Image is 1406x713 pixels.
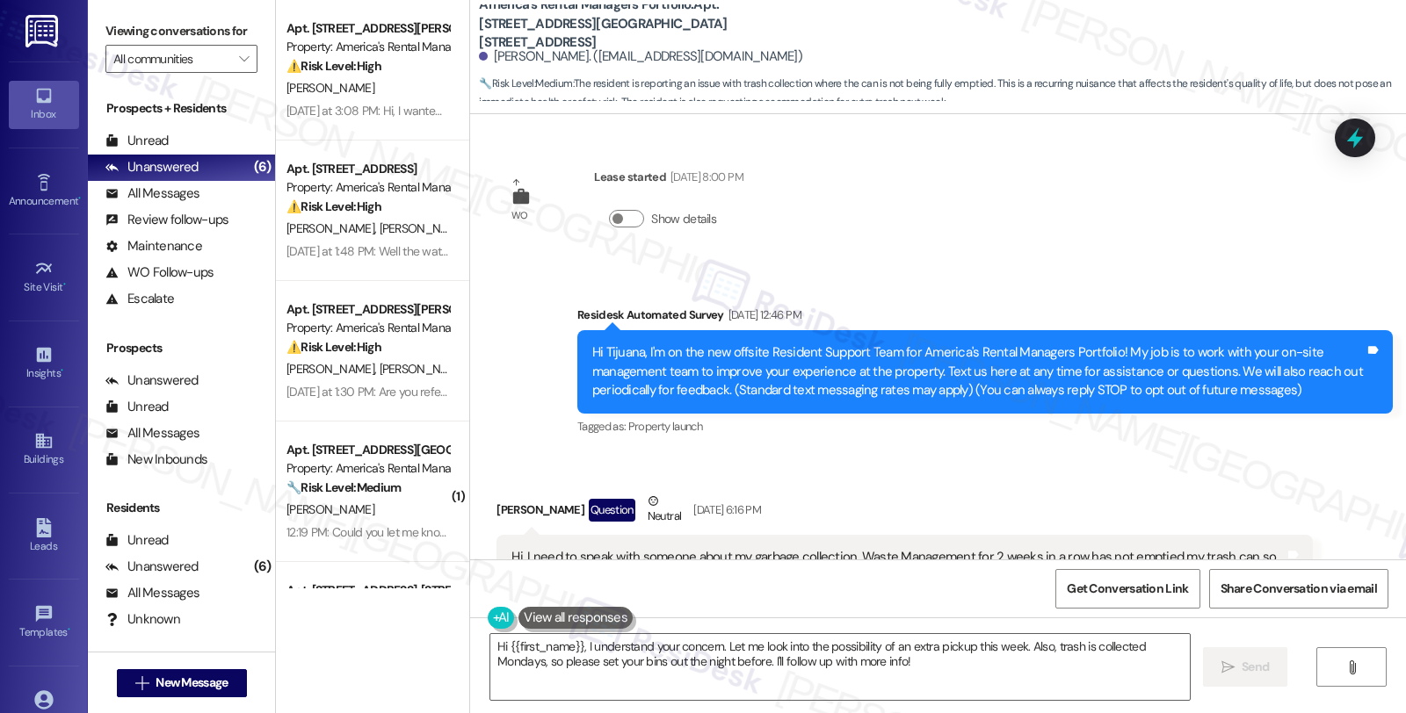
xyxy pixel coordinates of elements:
div: Apt. [STREET_ADDRESS] [286,160,449,178]
label: Show details [651,210,716,228]
div: Review follow-ups [105,211,228,229]
div: [DATE] 6:16 PM [689,501,761,519]
div: All Messages [105,584,199,602]
a: Inbox [9,81,79,128]
div: Property: America's Rental Managers Portfolio [286,319,449,337]
div: Apt. [STREET_ADDRESS][PERSON_NAME], [STREET_ADDRESS][PERSON_NAME] [286,19,449,38]
span: • [63,278,66,291]
div: Neutral [644,492,685,529]
img: ResiDesk Logo [25,15,62,47]
div: Lease started [594,168,743,192]
span: New Message [156,673,228,692]
div: Unread [105,531,169,550]
div: New Inbounds [105,450,207,469]
div: Unanswered [105,558,199,576]
button: New Message [117,669,247,697]
div: Property: America's Rental Managers Portfolio [286,38,449,56]
span: • [68,623,70,636]
div: [PERSON_NAME]. ([EMAIL_ADDRESS][DOMAIN_NAME]) [479,47,802,66]
strong: ⚠️ Risk Level: High [286,339,381,355]
label: Viewing conversations for [105,18,257,45]
div: Residesk Automated Survey [577,306,1393,330]
div: Prospects [88,339,275,357]
a: Leads [9,513,79,560]
strong: ⚠️ Risk Level: High [286,58,381,74]
div: Maintenance [105,237,202,256]
i:  [135,676,149,690]
div: [PERSON_NAME] [496,492,1312,535]
div: Property: America's Rental Managers Portfolio [286,459,449,478]
div: Hi. I need to speak with someone about my garbage collection. Waste Management for 2 weeks in a r... [511,548,1284,586]
span: [PERSON_NAME] [286,501,374,517]
span: • [78,192,81,205]
div: [DATE] at 1:48 PM: Well the water was turned off however no one ever let me know anything in rega... [286,243,1062,259]
strong: 🔧 Risk Level: Medium [479,76,572,90]
div: Hi Tijuana, I'm on the new offsite Resident Support Team for America's Rental Managers Portfolio!... [592,343,1365,400]
button: Send [1203,647,1288,687]
div: Residents [88,499,275,517]
div: Unanswered [105,158,199,176]
div: [DATE] 8:00 PM [666,168,743,186]
div: [DATE] at 1:30 PM: Are you referring to the giant mold issue or the electrical issue? [286,384,697,400]
div: Tagged as: [577,414,1393,439]
div: Unanswered [105,371,199,390]
div: WO [511,206,528,225]
div: Property: America's Rental Managers Portfolio [286,178,449,197]
div: WO Follow-ups [105,263,214,282]
a: Site Visit • [9,254,79,301]
div: Apt. [STREET_ADDRESS][PERSON_NAME][PERSON_NAME] [286,300,449,319]
div: Prospects + Residents [88,99,275,118]
i:  [1345,660,1359,674]
div: Question [589,499,635,521]
button: Get Conversation Link [1055,569,1199,609]
div: All Messages [105,424,199,443]
div: 12:19 PM: Could you let me know what we are doing about the ice maker? [286,524,656,540]
span: [PERSON_NAME] [380,361,467,377]
div: [DATE] 12:46 PM [724,306,801,324]
a: Buildings [9,426,79,473]
div: Escalate [105,290,174,308]
div: (6) [250,154,276,181]
div: Unread [105,398,169,416]
div: Apt. [STREET_ADDRESS], [STREET_ADDRESS] [286,581,449,600]
strong: ⚠️ Risk Level: High [286,198,381,214]
span: [PERSON_NAME] [286,220,380,236]
div: [DATE] at 3:08 PM: Hi, I wanted to let you know my rent will be late this month. It will be paid ... [286,103,903,119]
strong: 🔧 Risk Level: Medium [286,479,401,495]
span: • [61,364,63,377]
span: [PERSON_NAME] [380,220,467,236]
button: Share Conversation via email [1209,569,1388,609]
span: Send [1242,658,1269,676]
div: Apt. [STREET_ADDRESS][GEOGRAPHIC_DATA][STREET_ADDRESS] [286,441,449,459]
textarea: Hi {{first_name}}, I understand your concern. Let me look into the possibility of an extra pickup... [490,634,1190,700]
div: (6) [250,553,276,580]
span: Property launch [628,419,702,434]
input: All communities [113,45,229,73]
span: [PERSON_NAME] [286,80,374,96]
a: Templates • [9,599,79,646]
span: : The resident is reporting an issue with trash collection where the can is not being fully empti... [479,75,1406,112]
div: All Messages [105,184,199,203]
i:  [1221,660,1235,674]
div: Unread [105,132,169,150]
i:  [239,52,249,66]
a: Insights • [9,340,79,387]
span: Share Conversation via email [1221,580,1377,598]
span: Get Conversation Link [1067,580,1188,598]
div: Unknown [105,610,180,629]
span: [PERSON_NAME] [286,361,380,377]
